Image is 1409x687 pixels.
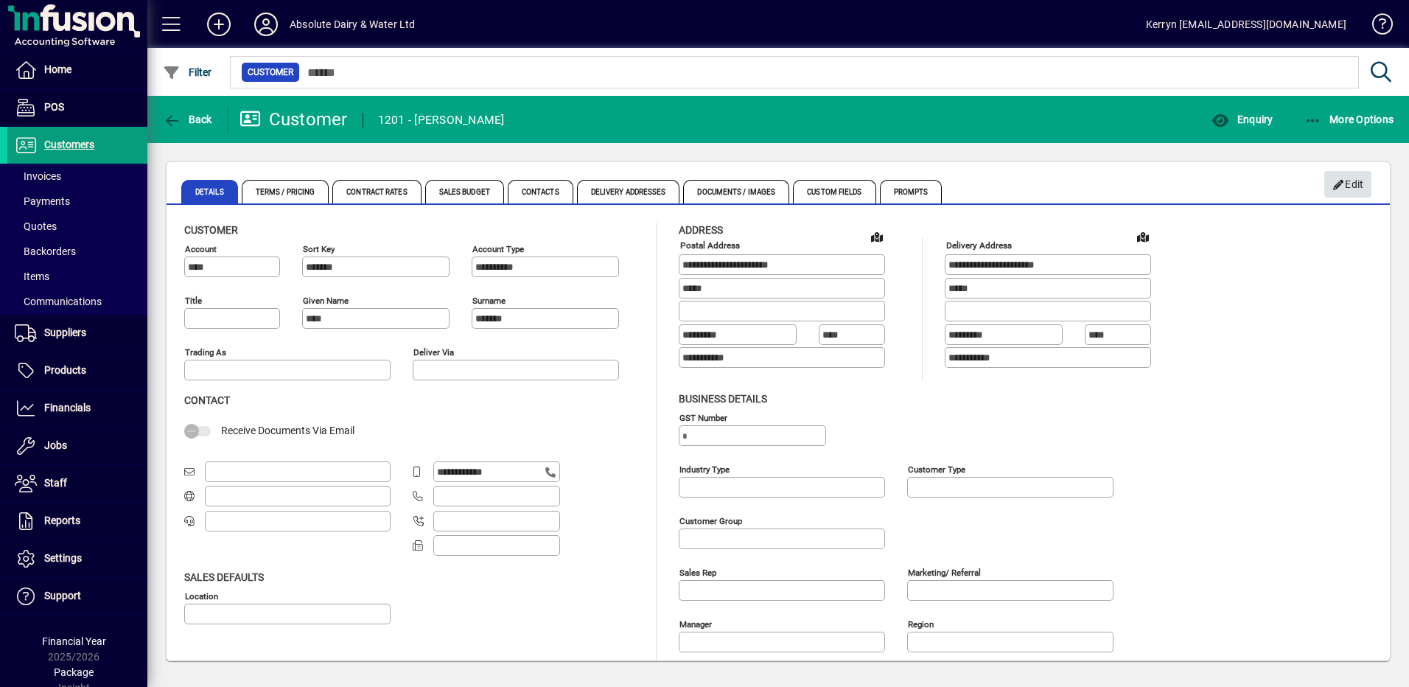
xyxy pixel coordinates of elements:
mat-label: Title [185,296,202,306]
a: Financials [7,390,147,427]
span: Details [181,180,238,203]
mat-label: Account Type [472,244,524,254]
mat-label: Location [185,590,218,601]
span: Customers [44,139,94,150]
span: Edit [1332,172,1364,197]
a: Staff [7,465,147,502]
span: Contacts [508,180,573,203]
span: Home [44,63,71,75]
mat-label: Industry type [679,464,730,474]
span: Settings [44,552,82,564]
button: Enquiry [1208,106,1276,133]
span: Contact [184,394,230,406]
mat-label: Manager [679,618,712,629]
a: Backorders [7,239,147,264]
a: View on map [1131,225,1155,248]
span: Customer [184,224,238,236]
mat-label: Region [908,618,934,629]
a: Communications [7,289,147,314]
a: Home [7,52,147,88]
span: Financial Year [42,635,106,647]
a: Jobs [7,428,147,464]
span: Quotes [15,220,57,232]
a: Settings [7,540,147,577]
span: Address [679,224,723,236]
span: Staff [44,477,67,489]
a: POS [7,89,147,126]
mat-label: Account [185,244,217,254]
span: Delivery Addresses [577,180,680,203]
span: Financials [44,402,91,414]
span: Receive Documents Via Email [221,425,354,436]
a: Knowledge Base [1361,3,1391,51]
a: Payments [7,189,147,214]
span: More Options [1304,114,1394,125]
mat-label: GST Number [679,412,727,422]
app-page-header-button: Back [147,106,228,133]
mat-label: Sort key [303,244,335,254]
span: Backorders [15,245,76,257]
span: Terms / Pricing [242,180,329,203]
span: Sales defaults [184,571,264,583]
button: Back [159,106,216,133]
a: Reports [7,503,147,540]
span: Prompts [880,180,943,203]
button: More Options [1301,106,1398,133]
span: Documents / Images [683,180,789,203]
span: Reports [44,515,80,526]
button: Edit [1324,171,1371,198]
a: Invoices [7,164,147,189]
button: Filter [159,59,216,86]
span: Package [54,666,94,678]
a: Products [7,352,147,389]
mat-label: Sales rep [679,567,716,577]
span: Suppliers [44,327,86,338]
span: Support [44,590,81,601]
span: Back [163,114,212,125]
span: Payments [15,195,70,207]
div: Absolute Dairy & Water Ltd [290,13,416,36]
button: Add [195,11,242,38]
span: Communications [15,296,102,307]
span: Custom Fields [793,180,875,203]
a: Quotes [7,214,147,239]
mat-label: Given name [303,296,349,306]
div: 1201 - [PERSON_NAME] [378,108,505,132]
mat-label: Deliver via [413,347,454,358]
div: Customer [240,108,348,131]
span: Filter [163,66,212,78]
mat-label: Customer group [679,515,742,526]
a: Support [7,578,147,615]
a: Items [7,264,147,289]
span: Enquiry [1212,114,1273,125]
div: Kerryn [EMAIL_ADDRESS][DOMAIN_NAME] [1146,13,1346,36]
a: Suppliers [7,315,147,352]
span: Contract Rates [332,180,421,203]
span: Jobs [44,439,67,451]
span: Customer [248,65,293,80]
span: Sales Budget [425,180,504,203]
span: Business details [679,393,767,405]
a: View on map [865,225,889,248]
mat-label: Surname [472,296,506,306]
span: POS [44,101,64,113]
mat-label: Marketing/ Referral [908,567,981,577]
mat-label: Trading as [185,347,226,358]
span: Invoices [15,170,61,182]
button: Profile [242,11,290,38]
mat-label: Customer type [908,464,965,474]
span: Items [15,271,49,282]
span: Products [44,364,86,376]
